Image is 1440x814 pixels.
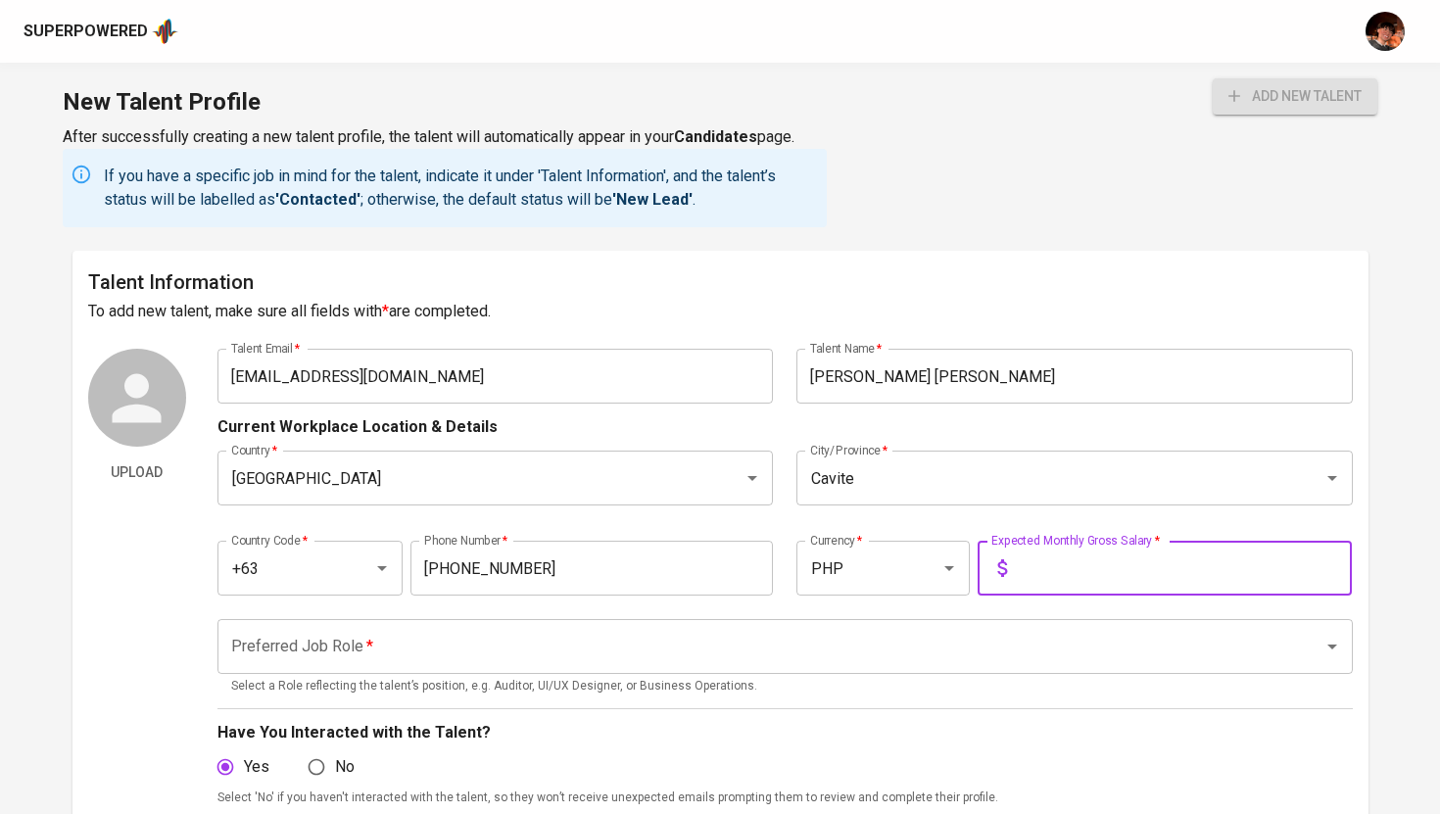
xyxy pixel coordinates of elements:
[674,127,757,146] b: Candidates
[104,165,819,212] p: If you have a specific job in mind for the talent, indicate it under 'Talent Information', and th...
[88,298,1353,325] h6: To add new talent, make sure all fields with are completed.
[936,554,963,582] button: Open
[612,190,693,209] b: 'New Lead'
[63,78,827,125] h1: New Talent Profile
[63,125,827,149] p: After successfully creating a new talent profile, the talent will automatically appear in your page.
[24,17,178,46] a: Superpoweredapp logo
[244,755,269,779] span: Yes
[231,677,1339,696] p: Select a Role reflecting the talent’s position, e.g. Auditor, UI/UX Designer, or Business Operati...
[217,789,1353,808] p: Select 'No' if you haven't interacted with the talent, so they won’t receive unexpected emails pr...
[1319,633,1346,660] button: Open
[368,554,396,582] button: Open
[88,266,1353,298] h6: Talent Information
[1366,12,1405,51] img: diemas@glints.com
[275,190,360,209] b: 'Contacted'
[217,721,1353,744] p: Have You Interacted with the Talent?
[217,415,498,439] p: Current Workplace Location & Details
[24,21,148,43] div: Superpowered
[335,755,355,779] span: No
[88,455,186,491] button: Upload
[96,460,178,485] span: Upload
[152,17,178,46] img: app logo
[1213,78,1377,115] button: add new talent
[1213,78,1377,115] div: Almost there! Once you've completed all the fields marked with * under 'Talent Information', you'...
[1228,84,1362,109] span: add new talent
[739,464,766,492] button: Open
[1319,464,1346,492] button: Open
